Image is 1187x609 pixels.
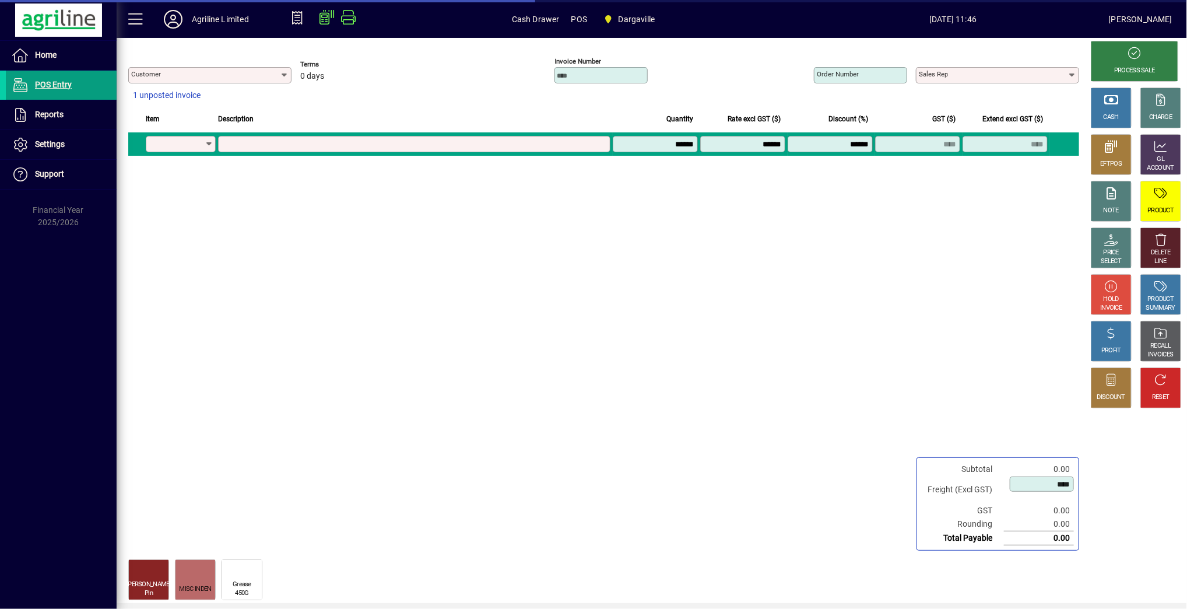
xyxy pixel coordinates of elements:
div: SUMMARY [1146,304,1175,313]
span: POS Entry [35,80,72,89]
a: Home [6,41,117,70]
span: Support [35,169,64,178]
div: EFTPOS [1101,160,1122,169]
span: Settings [35,139,65,149]
div: RESET [1152,393,1170,402]
span: [DATE] 11:46 [798,10,1109,29]
span: Home [35,50,57,60]
div: DELETE [1151,249,1171,257]
span: Discount (%) [828,113,868,125]
div: Pin [145,589,153,598]
td: GST [922,504,1004,517]
div: PRODUCT [1147,295,1174,304]
div: Agriline Limited [192,10,249,29]
div: CASH [1104,113,1119,122]
div: PROFIT [1101,346,1121,355]
td: Freight (Excl GST) [922,476,1004,504]
td: 0.00 [1004,517,1074,531]
span: POS [571,10,588,29]
a: Settings [6,130,117,159]
button: 1 unposted invoice [128,85,205,106]
span: Description [218,113,254,125]
span: 0 days [300,72,324,81]
span: Item [146,113,160,125]
mat-label: Sales rep [919,70,948,78]
span: Dargaville [619,10,655,29]
mat-label: Invoice number [555,57,602,65]
div: ACCOUNT [1147,164,1174,173]
div: SELECT [1101,257,1122,266]
span: Dargaville [599,9,659,30]
mat-label: Customer [131,70,161,78]
td: 0.00 [1004,504,1074,517]
td: 0.00 [1004,463,1074,476]
td: 0.00 [1004,531,1074,545]
td: Total Payable [922,531,1004,545]
span: Terms [300,61,370,68]
div: INVOICES [1148,351,1173,359]
td: Rounding [922,517,1004,531]
span: Cash Drawer [512,10,560,29]
span: Quantity [666,113,693,125]
div: PRICE [1104,249,1119,257]
div: PROCESS SALE [1114,66,1155,75]
div: Grease [233,580,251,589]
div: HOLD [1104,295,1119,304]
span: Extend excl GST ($) [982,113,1043,125]
div: GL [1157,155,1165,164]
a: Support [6,160,117,189]
div: 450G [235,589,248,598]
div: RECALL [1151,342,1171,351]
a: Reports [6,100,117,129]
span: Rate excl GST ($) [728,113,781,125]
td: Subtotal [922,463,1004,476]
span: Reports [35,110,64,119]
div: [PERSON_NAME] [1109,10,1172,29]
span: 1 unposted invoice [133,89,201,101]
button: Profile [154,9,192,30]
span: GST ($) [932,113,956,125]
div: NOTE [1104,206,1119,215]
div: MISC INDEN [179,585,211,594]
mat-label: Order number [817,70,859,78]
div: LINE [1155,257,1167,266]
div: DISCOUNT [1097,393,1125,402]
div: INVOICE [1100,304,1122,313]
div: CHARGE [1150,113,1172,122]
div: PRODUCT [1147,206,1174,215]
div: [PERSON_NAME] [127,580,171,589]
